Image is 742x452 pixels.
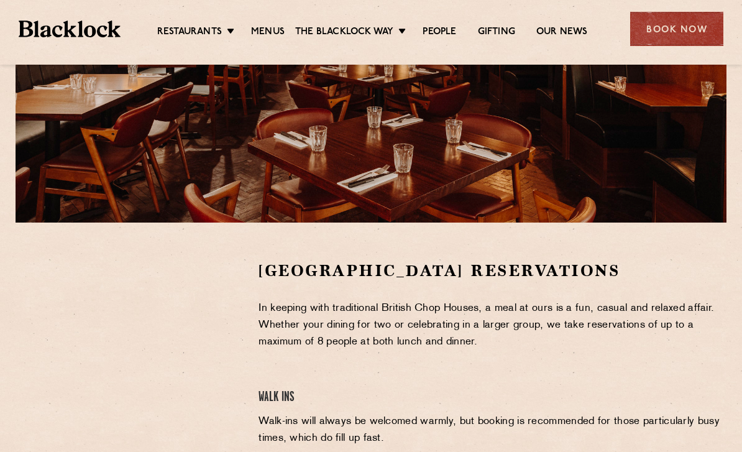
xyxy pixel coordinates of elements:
[295,26,393,39] a: The Blacklock Way
[536,26,588,39] a: Our News
[259,413,726,447] p: Walk-ins will always be welcomed warmly, but booking is recommended for those particularly busy t...
[157,26,222,39] a: Restaurants
[478,26,515,39] a: Gifting
[259,389,726,406] h4: Walk Ins
[423,26,456,39] a: People
[630,12,723,46] div: Book Now
[19,21,121,38] img: BL_Textured_Logo-footer-cropped.svg
[259,300,726,351] p: In keeping with traditional British Chop Houses, a meal at ours is a fun, casual and relaxed affa...
[58,260,198,447] iframe: OpenTable make booking widget
[259,260,726,282] h2: [GEOGRAPHIC_DATA] Reservations
[251,26,285,39] a: Menus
